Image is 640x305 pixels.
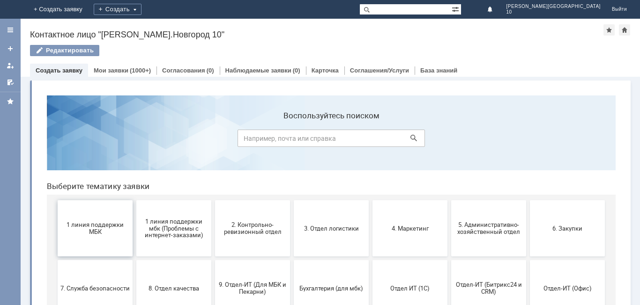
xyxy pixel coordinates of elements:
[18,232,93,288] button: Финансовый отдел
[412,172,487,228] button: Отдел-ИТ (Битрикс24 и CRM)
[179,133,248,147] span: 2. Контрольно-ревизионный отдел
[36,67,82,74] a: Создать заявку
[506,9,601,15] span: 10
[333,112,408,168] button: 4. Маркетинг
[130,67,151,74] div: (1000+)
[3,41,18,56] a: Создать заявку
[198,42,386,59] input: Например, почта или справка
[18,112,93,168] button: 1 линия поддержки МБК
[179,193,248,207] span: 9. Отдел-ИТ (Для МБК и Пекарни)
[493,196,563,203] span: Отдел-ИТ (Офис)
[7,94,576,103] header: Выберите тематику заявки
[97,232,172,288] button: Франчайзинг
[198,23,386,32] label: Воспользуйтесь поиском
[491,172,566,228] button: Отдел-ИТ (Офис)
[420,67,457,74] a: База знаний
[21,196,90,203] span: 7. Служба безопасности
[254,232,329,288] button: [PERSON_NAME]. Услуги ИТ для МБК (оформляет L1)
[415,193,484,207] span: Отдел-ИТ (Битрикс24 и CRM)
[333,172,408,228] button: Отдел ИТ (1С)
[3,75,18,90] a: Мои согласования
[179,253,248,267] span: Это соглашение не активно!
[619,24,630,36] div: Сделать домашней страницей
[94,4,141,15] div: Создать
[293,67,300,74] div: (0)
[336,196,405,203] span: Отдел ИТ (1С)
[333,232,408,288] button: не актуален
[18,172,93,228] button: 7. Служба безопасности
[493,137,563,144] span: 6. Закупки
[225,67,291,74] a: Наблюдаемые заявки
[257,249,327,270] span: [PERSON_NAME]. Услуги ИТ для МБК (оформляет L1)
[97,112,172,168] button: 1 линия поддержки мбк (Проблемы с интернет-заказами)
[21,256,90,263] span: Финансовый отдел
[415,133,484,147] span: 5. Административно-хозяйственный отдел
[176,112,251,168] button: 2. Контрольно-ревизионный отдел
[3,58,18,73] a: Мои заявки
[350,67,409,74] a: Соглашения/Услуги
[100,130,169,151] span: 1 линия поддержки мбк (Проблемы с интернет-заказами)
[452,4,461,13] span: Расширенный поиск
[506,4,601,9] span: [PERSON_NAME][GEOGRAPHIC_DATA]
[94,67,128,74] a: Мои заявки
[100,256,169,263] span: Франчайзинг
[336,137,405,144] span: 4. Маркетинг
[491,112,566,168] button: 6. Закупки
[254,172,329,228] button: Бухгалтерия (для мбк)
[176,172,251,228] button: 9. Отдел-ИТ (Для МБК и Пекарни)
[257,137,327,144] span: 3. Отдел логистики
[21,133,90,147] span: 1 линия поддержки МБК
[100,196,169,203] span: 8. Отдел качества
[412,112,487,168] button: 5. Административно-хозяйственный отдел
[176,232,251,288] button: Это соглашение не активно!
[257,196,327,203] span: Бухгалтерия (для мбк)
[312,67,339,74] a: Карточка
[162,67,205,74] a: Согласования
[30,30,603,39] div: Контактное лицо "[PERSON_NAME].Новгород 10"
[603,24,615,36] div: Добавить в избранное
[254,112,329,168] button: 3. Отдел логистики
[336,256,405,263] span: не актуален
[97,172,172,228] button: 8. Отдел качества
[207,67,214,74] div: (0)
